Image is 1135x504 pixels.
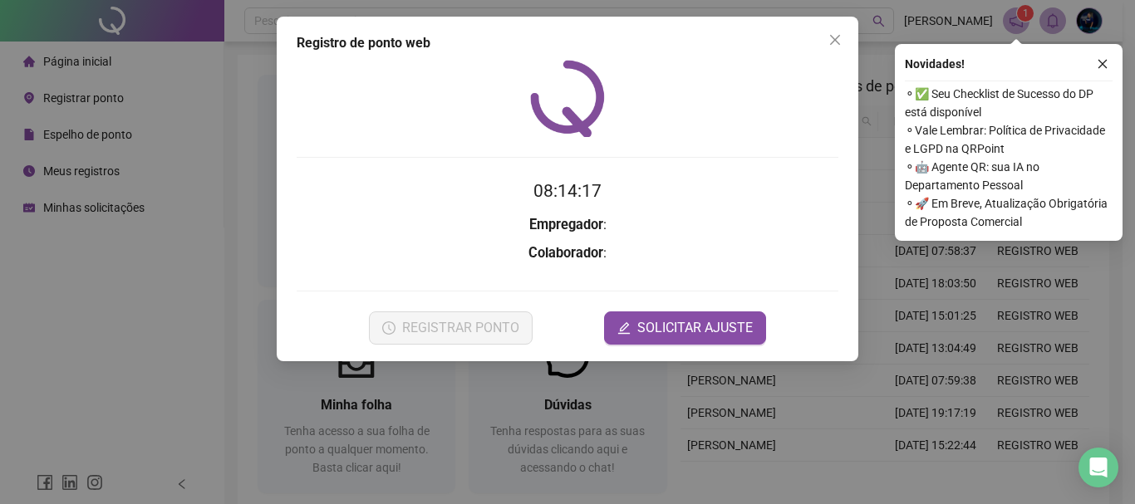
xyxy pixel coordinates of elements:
[297,33,838,53] div: Registro de ponto web
[528,245,603,261] strong: Colaborador
[905,85,1113,121] span: ⚬ ✅ Seu Checklist de Sucesso do DP está disponível
[637,318,753,338] span: SOLICITAR AJUSTE
[822,27,848,53] button: Close
[828,33,842,46] span: close
[604,311,766,345] button: editSOLICITAR AJUSTE
[530,60,605,137] img: QRPoint
[617,321,631,335] span: edit
[369,311,533,345] button: REGISTRAR PONTO
[905,121,1113,158] span: ⚬ Vale Lembrar: Política de Privacidade e LGPD na QRPoint
[297,214,838,236] h3: :
[905,194,1113,231] span: ⚬ 🚀 Em Breve, Atualização Obrigatória de Proposta Comercial
[533,181,602,201] time: 08:14:17
[1078,448,1118,487] div: Open Intercom Messenger
[905,158,1113,194] span: ⚬ 🤖 Agente QR: sua IA no Departamento Pessoal
[297,242,838,264] h3: :
[905,55,965,73] span: Novidades !
[1097,58,1108,70] span: close
[529,217,603,232] strong: Empregador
